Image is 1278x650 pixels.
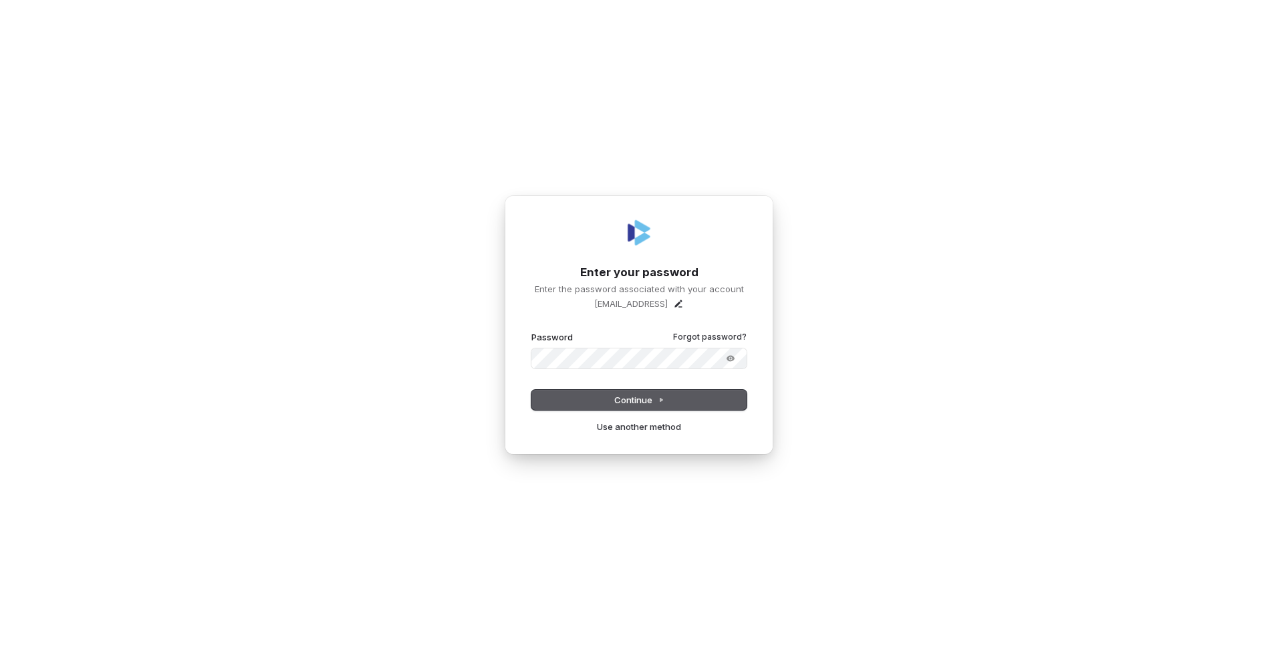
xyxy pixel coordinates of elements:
h1: Enter your password [531,265,747,281]
span: Continue [614,394,664,406]
p: Enter the password associated with your account [531,283,747,295]
img: Coverbase [623,217,655,249]
p: [EMAIL_ADDRESS] [594,298,668,310]
button: Continue [531,390,747,410]
label: Password [531,331,573,343]
button: Show password [717,350,744,366]
a: Forgot password? [673,332,747,342]
button: Edit [673,298,684,309]
a: Use another method [597,421,681,433]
